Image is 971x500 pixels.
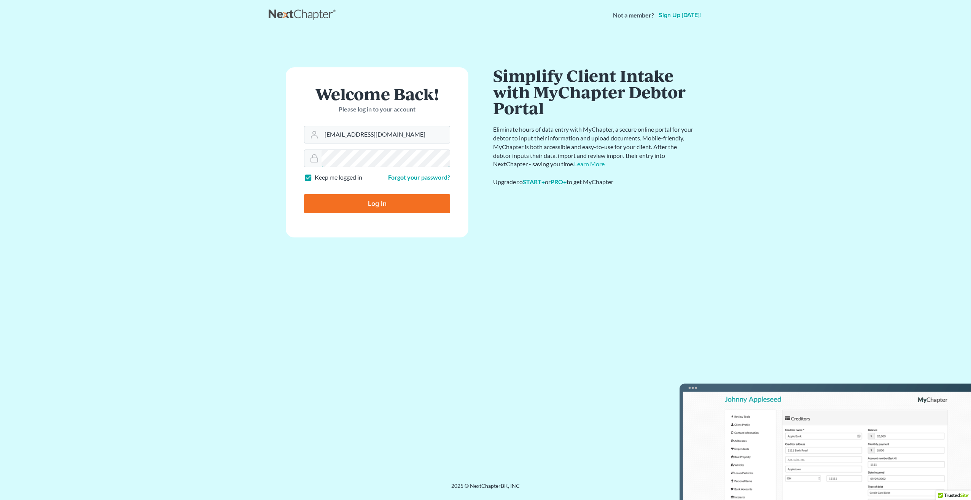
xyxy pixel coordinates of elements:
h1: Simplify Client Intake with MyChapter Debtor Portal [493,67,695,116]
a: Forgot your password? [388,174,450,181]
div: Upgrade to or to get MyChapter [493,178,695,186]
input: Log In [304,194,450,213]
strong: Not a member? [613,11,654,20]
a: PRO+ [551,178,567,185]
a: START+ [523,178,545,185]
input: Email Address [322,126,450,143]
a: Sign up [DATE]! [657,12,702,18]
h1: Welcome Back! [304,86,450,102]
p: Please log in to your account [304,105,450,114]
div: 2025 © NextChapterBK, INC [269,482,702,496]
p: Eliminate hours of data entry with MyChapter, a secure online portal for your debtor to input the... [493,125,695,169]
a: Learn More [574,160,605,167]
label: Keep me logged in [315,173,362,182]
